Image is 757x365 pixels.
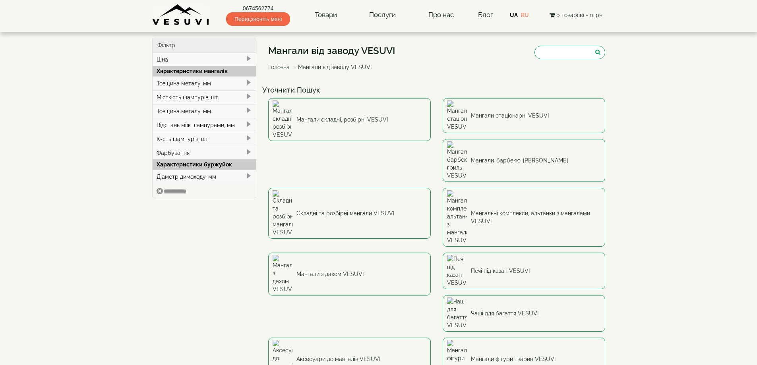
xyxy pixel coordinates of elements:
[307,6,345,24] a: Товари
[447,255,467,287] img: Печі під казан VESUVI
[226,4,290,12] a: 0674562774
[153,76,256,90] div: Товщина металу, мм
[153,90,256,104] div: Місткість шампурів, шт.
[443,253,605,289] a: Печі під казан VESUVI Печі під казан VESUVI
[153,66,256,76] div: Характеристики мангалів
[262,86,611,94] h4: Уточнити Пошук
[153,104,256,118] div: Товщина металу, мм
[556,12,602,18] span: 0 товар(ів) - 0грн
[443,188,605,247] a: Мангальні комплекси, альтанки з мангалами VESUVI Мангальні комплекси, альтанки з мангалами VESUVI
[226,12,290,26] span: Передзвоніть мені
[447,141,467,180] img: Мангали-барбекю-гриль VESUVI
[443,295,605,332] a: Чаші для багаття VESUVI Чаші для багаття VESUVI
[273,190,292,236] img: Складні та розбірні мангали VESUVI
[447,190,467,244] img: Мангальні комплекси, альтанки з мангалами VESUVI
[153,38,256,53] div: Фільтр
[478,11,493,19] a: Блог
[273,100,292,139] img: Мангали складні, розбірні VESUVI
[153,53,256,66] div: Ціна
[447,297,467,329] img: Чаші для багаття VESUVI
[547,11,605,19] button: 0 товар(ів) - 0грн
[268,46,395,56] h1: Мангали від заводу VESUVI
[268,98,431,141] a: Мангали складні, розбірні VESUVI Мангали складні, розбірні VESUVI
[510,12,518,18] a: UA
[153,132,256,146] div: К-сть шампурів, шт
[153,170,256,183] div: Діаметр димоходу, мм
[291,63,372,71] li: Мангали від заводу VESUVI
[152,4,210,26] img: Завод VESUVI
[268,253,431,295] a: Мангали з дахом VESUVI Мангали з дахом VESUVI
[153,159,256,170] div: Характеристики буржуйок
[153,118,256,132] div: Відстань між шампурами, мм
[153,146,256,160] div: Фарбування
[521,12,529,18] a: RU
[268,188,431,239] a: Складні та розбірні мангали VESUVI Складні та розбірні мангали VESUVI
[443,98,605,133] a: Мангали стаціонарні VESUVI Мангали стаціонарні VESUVI
[443,139,605,182] a: Мангали-барбекю-гриль VESUVI Мангали-барбекю-[PERSON_NAME]
[420,6,462,24] a: Про нас
[361,6,404,24] a: Послуги
[268,64,290,70] a: Головна
[447,100,467,131] img: Мангали стаціонарні VESUVI
[273,255,292,293] img: Мангали з дахом VESUVI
